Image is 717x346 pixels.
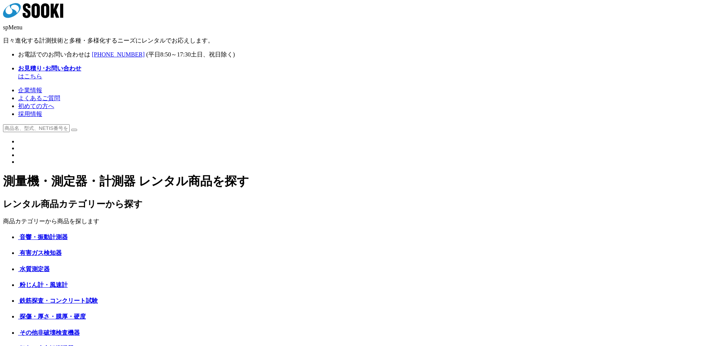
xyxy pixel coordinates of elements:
input: 商品名、型式、NETIS番号を入力してください [3,124,70,132]
span: 水質測定器 [20,266,50,272]
strong: お見積り･お問い合わせ [18,65,81,72]
a: その他非破壊検査機器 [18,329,80,336]
a: 採用情報 [18,111,42,117]
a: [PHONE_NUMBER] [92,51,145,58]
a: 粉じん計・風速計 [18,282,68,288]
p: 日々進化する計測技術と多種・多様化するニーズにレンタルでお応えします。 [3,37,714,45]
span: (平日 ～ 土日、祝日除く) [146,51,235,58]
a: お見積り･お問い合わせはこちら [18,65,81,79]
h1: 測量機・測定器・計測器 レンタル商品を探す [3,173,714,190]
span: 鉄筋探査・コンクリート試験 [20,297,98,304]
span: 8:50 [160,51,171,58]
h2: レンタル商品カテゴリーから探す [3,198,714,210]
a: 企業情報 [18,87,42,93]
a: 探傷・厚さ・膜厚・硬度 [18,313,86,320]
p: 商品カテゴリーから商品を探します [3,218,714,226]
span: その他非破壊検査機器 [20,329,80,336]
span: 探傷・厚さ・膜厚・硬度 [20,313,86,320]
a: 音響・振動計測器 [18,234,68,240]
span: はこちら [18,65,81,79]
span: 音響・振動計測器 [20,234,68,240]
span: 粉じん計・風速計 [20,282,68,288]
span: お電話でのお問い合わせは [18,51,90,58]
span: spMenu [3,24,23,30]
a: 鉄筋探査・コンクリート試験 [18,297,98,304]
a: 初めての方へ [18,103,54,109]
a: 有害ガス検知器 [18,250,62,256]
a: よくあるご質問 [18,95,60,101]
span: 17:30 [177,51,190,58]
a: 水質測定器 [18,266,50,272]
span: 有害ガス検知器 [20,250,62,256]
